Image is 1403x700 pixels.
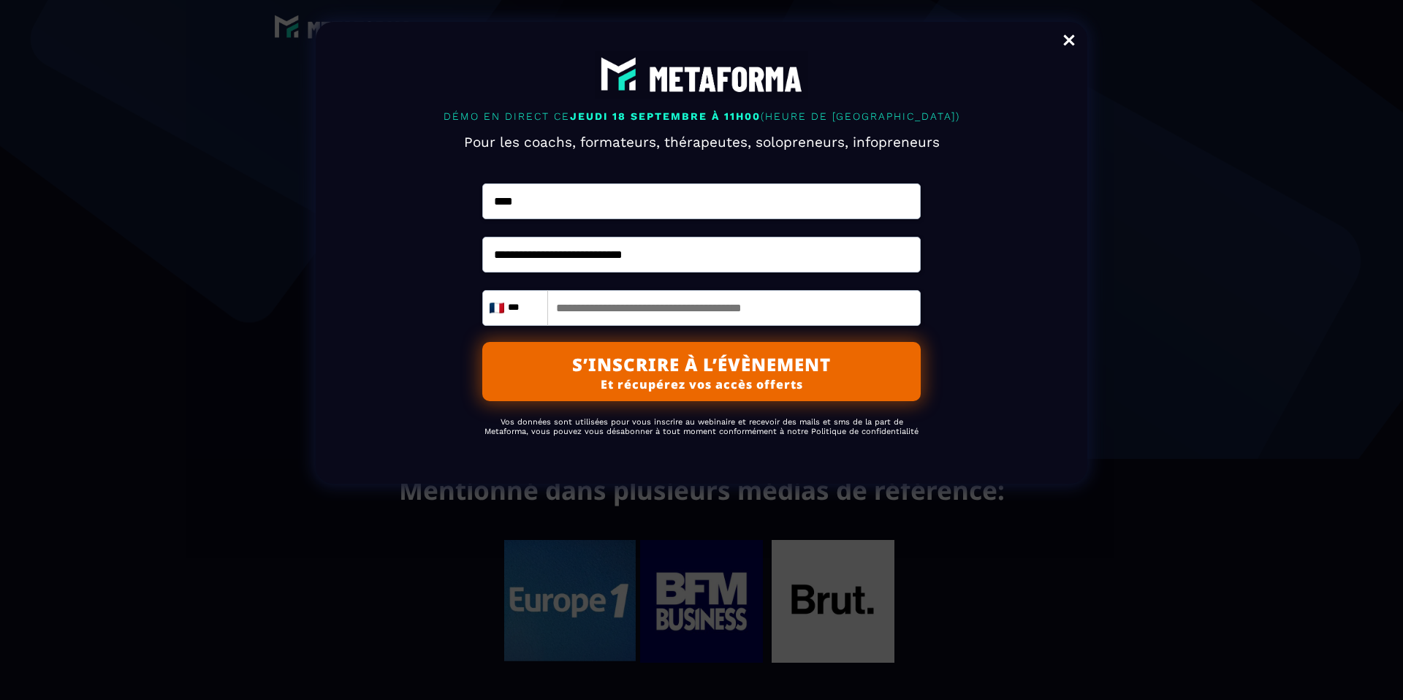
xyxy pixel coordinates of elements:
h2: Vos données sont utilisées pour vous inscrire au webinaire et recevoir des mails et sms de la par... [482,410,921,444]
img: fr [490,303,504,313]
a: Close [1054,26,1084,58]
button: S’INSCRIRE À L’ÉVÈNEMENTEt récupérez vos accès offerts [482,342,921,401]
span: JEUDI 18 SEPTEMBRE À 11H00 [570,110,761,122]
p: DÉMO EN DIRECT CE (HEURE DE [GEOGRAPHIC_DATA]) [397,107,1006,126]
h2: Pour les coachs, formateurs, thérapeutes, solopreneurs, infopreneurs [397,126,1006,158]
img: abe9e435164421cb06e33ef15842a39e_e5ef653356713f0d7dd3797ab850248d_Capture_d%E2%80%99e%CC%81cran_2... [595,51,808,99]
